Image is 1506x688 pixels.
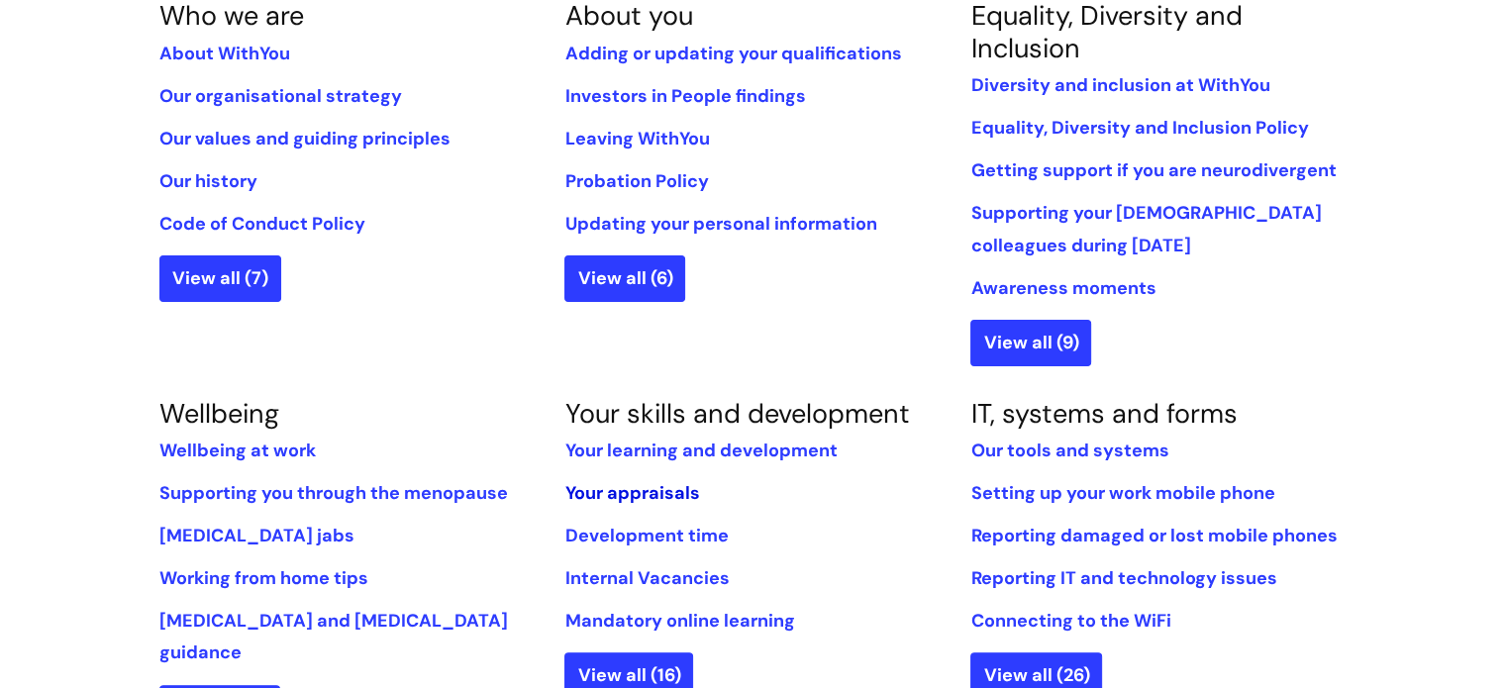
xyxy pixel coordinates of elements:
[970,201,1321,256] a: Supporting your [DEMOGRAPHIC_DATA] colleagues during [DATE]
[159,84,402,108] a: Our organisational strategy
[564,127,709,150] a: Leaving WithYou
[564,84,805,108] a: Investors in People findings
[564,524,728,547] a: Development time
[970,439,1168,462] a: Our tools and systems
[159,524,354,547] a: [MEDICAL_DATA] jabs
[564,255,685,301] a: View all (6)
[564,42,901,65] a: Adding or updating your qualifications
[970,320,1091,365] a: View all (9)
[970,524,1337,547] a: Reporting damaged or lost mobile phones
[970,609,1170,633] a: Connecting to the WiFi
[564,566,729,590] a: Internal Vacancies
[159,169,257,193] a: Our history
[159,481,508,505] a: Supporting you through the menopause
[564,439,837,462] a: Your learning and development
[159,212,365,236] a: Code of Conduct Policy
[970,73,1269,97] a: Diversity and inclusion at WithYou
[564,609,794,633] a: Mandatory online learning
[159,396,279,431] a: Wellbeing
[970,158,1336,182] a: Getting support if you are neurodivergent
[970,566,1276,590] a: Reporting IT and technology issues
[159,42,290,65] a: About WithYou
[970,276,1155,300] a: Awareness moments
[970,116,1308,140] a: Equality, Diversity and Inclusion Policy
[159,127,451,150] a: Our values and guiding principles
[159,255,281,301] a: View all (7)
[564,212,876,236] a: Updating your personal information
[159,566,368,590] a: Working from home tips
[159,609,508,664] a: [MEDICAL_DATA] and [MEDICAL_DATA] guidance
[564,396,909,431] a: Your skills and development
[970,481,1274,505] a: Setting up your work mobile phone
[970,396,1237,431] a: IT, systems and forms
[564,169,708,193] a: Probation Policy
[564,481,699,505] a: Your appraisals
[159,439,316,462] a: Wellbeing at work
